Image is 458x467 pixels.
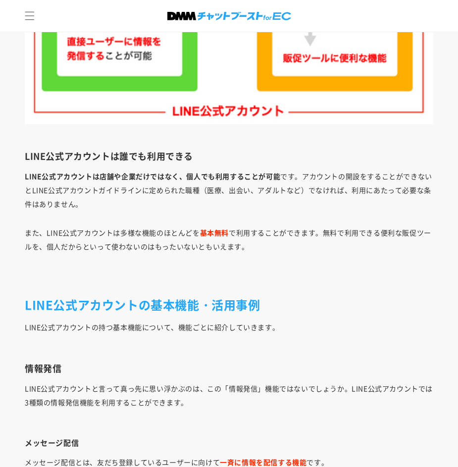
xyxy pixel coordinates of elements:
[25,438,433,448] h4: メッセージ配信
[25,363,433,374] h3: 情報発信
[167,12,291,20] img: 株式会社DMM Boost
[25,171,280,181] strong: LINE公式アカウントは店舗や企業だけではなく、個人でも利用することが可能
[25,139,433,162] h3: LINE公式アカウントは誰でも利用できる
[25,226,433,253] p: また、LINE公式アカウントは多様な機能のほとんどを で利用することができます。無料で利用できる便利な販促ツールを、個人だからといって使わないのはもったいないともいえます。
[25,320,433,348] p: LINE公式アカウントの持つ基本機能について、機能ごとに紹介していきます。
[25,297,433,312] h2: LINE公式アカウントの基本機能・活用事例
[25,169,433,211] p: です。アカウントの開設をすることができないとLINE公式アカウントガイドラインに定められた職種（医療、出会い、アダルトなど）でなければ、利用にあたって必要な条件はありません。
[200,228,229,237] strong: 基本無料
[220,457,306,467] strong: 一斉に情報を配信する機能
[19,5,41,27] summary: メニュー
[25,381,433,423] p: LINE公式アカウントと言って真っ先に思い浮かぶのは、この「情報発信」機能ではないでしょうか。LINE公式アカウントでは3種類の情報発信機能を利用することができます。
